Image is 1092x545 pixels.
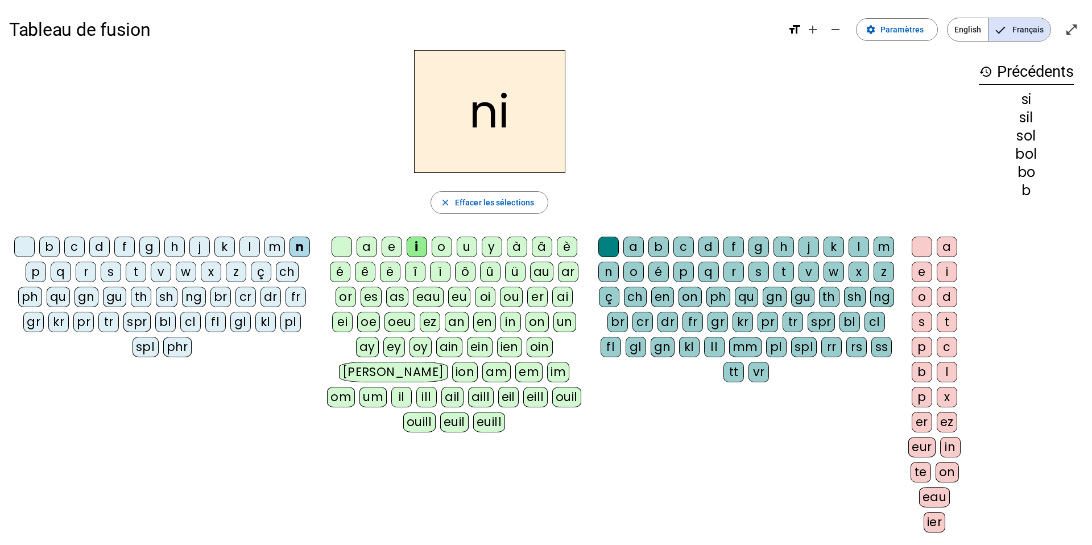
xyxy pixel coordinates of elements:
div: ier [924,512,946,532]
div: g [139,237,160,257]
div: ei [332,312,353,332]
div: q [51,262,71,282]
div: cl [180,312,201,332]
div: ou [500,287,523,307]
div: o [623,262,644,282]
h3: Précédents [979,59,1074,85]
div: n [598,262,619,282]
div: f [114,237,135,257]
div: euil [440,412,469,432]
div: fl [205,312,226,332]
mat-icon: format_size [788,23,801,36]
div: a [937,237,957,257]
div: kr [733,312,753,332]
div: e [912,262,932,282]
div: gn [763,287,787,307]
div: ill [416,387,437,407]
div: d [937,287,957,307]
div: cr [632,312,653,332]
div: ë [380,262,400,282]
mat-icon: open_in_full [1065,23,1078,36]
span: Paramètres [880,23,924,36]
div: te [911,462,931,482]
div: q [698,262,719,282]
div: br [210,287,231,307]
div: cr [235,287,256,307]
div: à [507,237,527,257]
div: on [526,312,549,332]
button: Paramètres [856,18,938,41]
button: Entrer en plein écran [1060,18,1083,41]
div: spl [133,337,159,357]
div: sh [156,287,177,307]
div: un [553,312,576,332]
div: gn [75,287,98,307]
div: â [532,237,552,257]
div: ouill [403,412,436,432]
mat-icon: close [440,197,450,208]
div: ï [430,262,450,282]
div: eu [448,287,470,307]
div: es [361,287,382,307]
div: j [189,237,210,257]
div: sil [979,111,1074,125]
div: gn [651,337,675,357]
div: ion [452,362,478,382]
div: eau [413,287,444,307]
div: rs [846,337,867,357]
div: spl [791,337,817,357]
div: r [723,262,744,282]
div: ll [704,337,725,357]
mat-icon: remove [829,23,842,36]
div: bl [155,312,176,332]
div: en [473,312,496,332]
div: dr [657,312,678,332]
mat-icon: history [979,65,992,79]
div: c [937,337,957,357]
div: pr [758,312,778,332]
span: Effacer les sélections [455,196,534,209]
div: oi [475,287,495,307]
div: qu [47,287,70,307]
div: ê [355,262,375,282]
div: kl [255,312,276,332]
div: as [386,287,408,307]
div: d [89,237,110,257]
div: ail [441,387,464,407]
div: o [912,287,932,307]
div: t [126,262,146,282]
div: ez [937,412,957,432]
div: pr [73,312,94,332]
div: bo [979,166,1074,179]
div: x [937,387,957,407]
h1: Tableau de fusion [9,11,779,48]
button: Effacer les sélections [431,191,548,214]
div: gl [230,312,251,332]
div: v [151,262,171,282]
div: in [500,312,521,332]
div: s [748,262,769,282]
div: i [937,262,957,282]
div: c [64,237,85,257]
div: spr [808,312,835,332]
div: pl [280,312,301,332]
div: en [651,287,674,307]
div: um [359,387,387,407]
div: br [607,312,628,332]
div: p [673,262,694,282]
div: eur [908,437,936,457]
div: p [912,337,932,357]
div: kl [679,337,700,357]
div: im [547,362,569,382]
div: sol [979,129,1074,143]
div: ô [455,262,475,282]
div: s [912,312,932,332]
div: g [748,237,769,257]
div: sh [844,287,866,307]
div: em [515,362,543,382]
div: ar [558,262,578,282]
div: dr [260,287,281,307]
div: vr [748,362,769,382]
div: ch [624,287,647,307]
div: th [131,287,151,307]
